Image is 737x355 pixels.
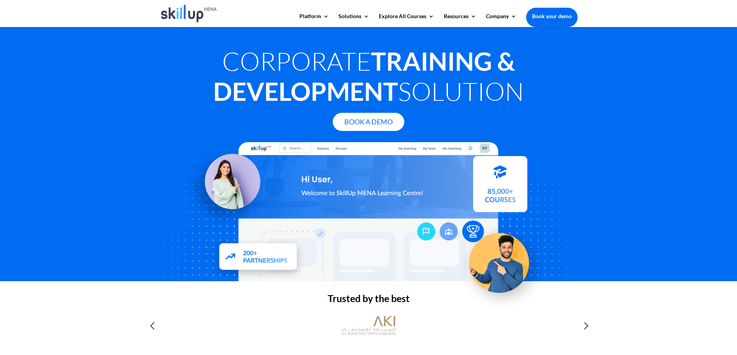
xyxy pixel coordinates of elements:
a: Solutions [339,14,369,27]
img: Skillup Mena [161,5,217,22]
a: Book your demo [526,8,578,25]
strong: Training & Development [213,46,515,106]
img: Courses library - SkillUp MENA [473,160,527,216]
a: Explore All Courses [379,14,434,27]
img: Partners - SkillUp Mena [210,236,306,281]
a: Platform [299,14,329,27]
img: Upskill your workforce - SkillUp [456,216,548,308]
a: Company [486,14,516,27]
img: al khayyat investments logo [342,312,396,339]
a: Resources [444,14,476,27]
iframe: Chat Widget [608,272,737,355]
h1: Corporate Solution [160,46,578,110]
h2: Trusted by the best [160,294,578,307]
img: Learning Management Solution - SkillUp [185,144,268,228]
a: Book A Demo [333,113,404,131]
